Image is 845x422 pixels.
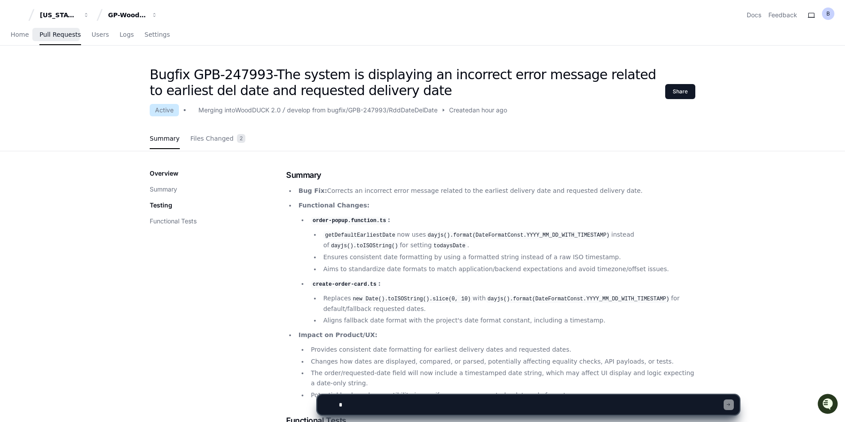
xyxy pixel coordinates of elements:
[150,104,179,116] div: Active
[826,10,830,17] h1: B
[298,202,369,209] strong: Functional Changes:
[150,67,665,99] h1: Bugfix GPB-247993-The system is displaying an incorrect error message related to earliest del dat...
[329,242,399,250] code: dayjs().toISOString()
[9,9,27,27] img: PlayerZero
[308,390,695,400] li: Potential backward compatibility issues if consumers expected a date-only format.
[311,280,381,287] strong: :
[321,230,695,250] li: now uses instead of for setting .
[105,7,161,23] button: GP-WoodDuck 2.0
[9,35,161,50] div: Welcome
[298,187,327,194] strong: Bug Fix:
[665,84,695,99] button: Share
[88,93,107,100] span: Pylon
[426,231,611,239] code: dayjs().format(DateFormatConst.YYYY_MM_DD_WITH_TIMESTAMP)
[237,134,245,143] span: 2
[36,7,93,23] button: [US_STATE] Pacific
[287,106,438,115] div: develop from bugfix/GPB-247993/RddDateDelDate
[768,11,797,19] button: Feedback
[817,393,841,417] iframe: Open customer support
[120,32,134,37] span: Logs
[308,368,695,388] li: The order/requested-date field will now include a timestamped date string, which may affect UI di...
[235,106,281,115] div: WoodDUCK 2.0
[144,32,170,37] span: Settings
[108,11,146,19] div: GP-WoodDuck 2.0
[747,11,761,19] a: Docs
[321,252,695,262] li: Ensures consistent date formatting by using a formatted string instead of a raw ISO timestamp.
[198,106,235,115] div: Merging into
[473,106,507,115] span: an hour ago
[822,8,834,20] button: B
[39,32,81,37] span: Pull Requests
[9,66,25,82] img: 1756235613930-3d25f9e4-fa56-45dd-b3ad-e072dfbd1548
[120,25,134,45] a: Logs
[432,242,467,250] code: todaysDate
[351,295,473,303] code: new Date().toISOString().slice(0, 10)
[486,295,671,303] code: dayjs().format(DateFormatConst.YYYY_MM_DD_WITH_TIMESTAMP)
[286,169,695,181] h1: Summary
[150,217,197,226] button: Functional Tests
[150,185,177,194] button: Summary
[321,264,695,274] li: Aims to standardize date formats to match application/backend expectations and avoid timezone/off...
[311,217,388,225] code: order-popup.function.ts
[30,66,145,75] div: Start new chat
[311,280,378,288] code: create-order-card.ts
[308,357,695,367] li: Changes how dates are displayed, compared, or parsed, potentially affecting equality checks, API ...
[298,331,377,338] strong: Impact on Product/UX:
[449,106,473,115] span: Created
[151,69,161,79] button: Start new chat
[150,169,178,178] p: Overview
[321,315,695,326] li: Aligns fallback date format with the project's date format constant, including a timestamp.
[298,186,695,196] p: Corrects an incorrect error message related to the earliest delivery date and requested delivery ...
[92,32,109,37] span: Users
[150,136,180,141] span: Summary
[150,201,172,210] p: Testing
[311,216,390,223] strong: :
[30,75,112,82] div: We're available if you need us!
[323,231,397,239] code: getDefaultEarliestDate
[308,345,695,355] li: Provides consistent date formatting for earliest delivery dates and requested dates.
[40,11,78,19] div: [US_STATE] Pacific
[190,136,234,141] span: Files Changed
[11,32,29,37] span: Home
[144,25,170,45] a: Settings
[92,25,109,45] a: Users
[62,92,107,100] a: Powered byPylon
[39,25,81,45] a: Pull Requests
[321,293,695,314] li: Replaces with for default/fallback requested dates.
[11,25,29,45] a: Home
